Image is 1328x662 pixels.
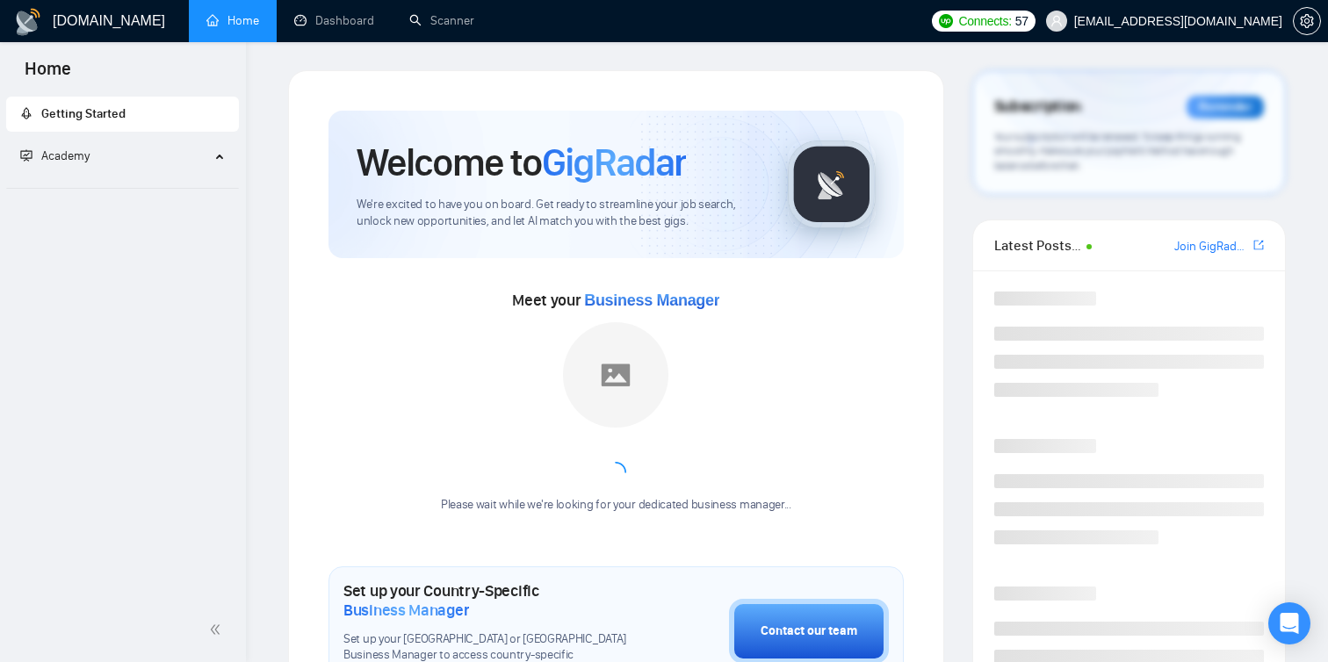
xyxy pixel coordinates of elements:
[357,197,760,230] span: We're excited to have you on board. Get ready to streamline your job search, unlock new opportuni...
[343,601,469,620] span: Business Manager
[761,622,857,641] div: Contact our team
[1268,602,1310,644] div: Open Intercom Messenger
[206,13,259,28] a: homeHome
[1015,11,1028,31] span: 57
[409,13,474,28] a: searchScanner
[1253,237,1264,254] a: export
[584,291,719,309] span: Business Manager
[1294,14,1320,28] span: setting
[994,130,1241,172] span: Your subscription will be renewed. To keep things running smoothly, make sure your payment method...
[1050,15,1063,27] span: user
[6,181,239,192] li: Academy Homepage
[41,106,126,121] span: Getting Started
[20,149,32,162] span: fund-projection-screen
[605,462,626,483] span: loading
[1253,238,1264,252] span: export
[357,139,686,186] h1: Welcome to
[1293,14,1321,28] a: setting
[563,322,668,428] img: placeholder.png
[542,139,686,186] span: GigRadar
[1174,237,1250,256] a: Join GigRadar Slack Community
[1187,96,1264,119] div: Reminder
[430,497,802,514] div: Please wait while we're looking for your dedicated business manager...
[294,13,374,28] a: dashboardDashboard
[343,581,641,620] h1: Set up your Country-Specific
[939,14,953,28] img: upwork-logo.png
[14,8,42,36] img: logo
[788,140,876,228] img: gigradar-logo.png
[41,148,90,163] span: Academy
[512,291,719,310] span: Meet your
[20,148,90,163] span: Academy
[994,234,1081,256] span: Latest Posts from the GigRadar Community
[20,107,32,119] span: rocket
[994,92,1081,122] span: Subscription
[6,97,239,132] li: Getting Started
[209,621,227,638] span: double-left
[1293,7,1321,35] button: setting
[958,11,1011,31] span: Connects:
[11,56,85,93] span: Home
